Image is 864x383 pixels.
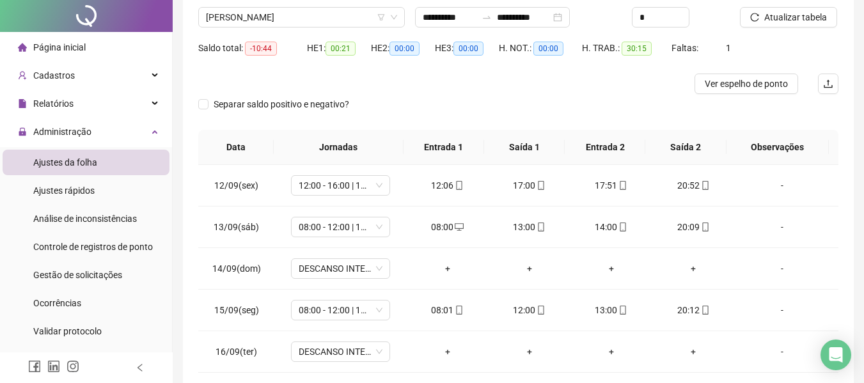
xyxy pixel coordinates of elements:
span: left [136,363,145,372]
div: + [417,262,478,276]
span: Ocorrências [33,298,81,308]
span: Atualizar tabela [764,10,827,24]
span: 30:15 [622,42,652,56]
th: Saída 2 [645,130,726,165]
span: Ajustes da folha [33,157,97,168]
div: 17:00 [499,178,560,192]
span: 00:00 [533,42,563,56]
span: linkedin [47,360,60,373]
span: Validar protocolo [33,326,102,336]
button: Ver espelho de ponto [695,74,798,94]
div: 08:01 [417,303,478,317]
div: + [663,345,724,359]
span: lock [18,127,27,136]
div: - [744,262,820,276]
div: + [581,262,642,276]
span: mobile [535,223,546,231]
div: - [744,345,820,359]
th: Entrada 1 [404,130,484,165]
span: mobile [535,306,546,315]
div: Open Intercom Messenger [821,340,851,370]
span: 00:00 [453,42,483,56]
span: mobile [453,306,464,315]
span: Observações [737,140,819,154]
th: Jornadas [274,130,404,165]
th: Saída 1 [484,130,565,165]
span: 15/09(seg) [214,305,259,315]
span: Separar saldo positivo e negativo? [208,97,354,111]
span: mobile [617,306,627,315]
span: Administração [33,127,91,137]
div: HE 1: [307,41,371,56]
span: Cadastros [33,70,75,81]
div: 20:12 [663,303,724,317]
span: down [390,13,398,21]
span: 12/09(sex) [214,180,258,191]
span: facebook [28,360,41,373]
th: Data [198,130,274,165]
span: Gestão de solicitações [33,270,122,280]
span: Controle de registros de ponto [33,242,153,252]
span: 00:00 [389,42,420,56]
div: 20:52 [663,178,724,192]
span: mobile [617,223,627,231]
span: 00:21 [326,42,356,56]
span: 14/09(dom) [212,263,261,274]
div: + [499,262,560,276]
span: JOSIANE FERREIRA FREITAS [206,8,397,27]
span: mobile [700,181,710,190]
div: + [663,262,724,276]
span: swap-right [482,12,492,22]
div: - [744,178,820,192]
span: DESCANSO INTER-JORNADA [299,342,382,361]
span: Página inicial [33,42,86,52]
th: Observações [727,130,829,165]
span: -10:44 [245,42,277,56]
div: Saldo total: [198,41,307,56]
div: HE 2: [371,41,435,56]
span: 12:00 - 16:00 | 17:00 - 21:00 [299,176,382,195]
span: desktop [453,223,464,231]
span: mobile [453,181,464,190]
span: mobile [535,181,546,190]
span: Faltas: [672,43,700,53]
span: instagram [67,360,79,373]
div: 08:00 [417,220,478,234]
span: home [18,43,27,52]
div: 13:00 [499,220,560,234]
span: Relatórios [33,98,74,109]
span: mobile [700,223,710,231]
button: Atualizar tabela [740,7,837,27]
div: 12:00 [499,303,560,317]
div: + [581,345,642,359]
span: 13/09(sáb) [214,222,259,232]
span: DESCANSO INTER-JORNADA [299,259,382,278]
span: upload [823,79,833,89]
th: Entrada 2 [565,130,645,165]
span: mobile [617,181,627,190]
div: 17:51 [581,178,642,192]
span: to [482,12,492,22]
div: - [744,220,820,234]
span: file [18,99,27,108]
span: 16/09(ter) [216,347,257,357]
span: filter [377,13,385,21]
span: Ver espelho de ponto [705,77,788,91]
div: 20:09 [663,220,724,234]
span: 08:00 - 12:00 | 13:00 - 20:00 [299,217,382,237]
div: 12:06 [417,178,478,192]
span: Análise de inconsistências [33,214,137,224]
span: Ajustes rápidos [33,185,95,196]
span: 1 [726,43,731,53]
span: 08:00 - 12:00 | 13:00 - 20:00 [299,301,382,320]
div: + [417,345,478,359]
span: mobile [700,306,710,315]
div: HE 3: [435,41,499,56]
div: H. TRAB.: [582,41,672,56]
div: 13:00 [581,303,642,317]
span: user-add [18,71,27,80]
span: reload [750,13,759,22]
div: H. NOT.: [499,41,582,56]
div: + [499,345,560,359]
div: 14:00 [581,220,642,234]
